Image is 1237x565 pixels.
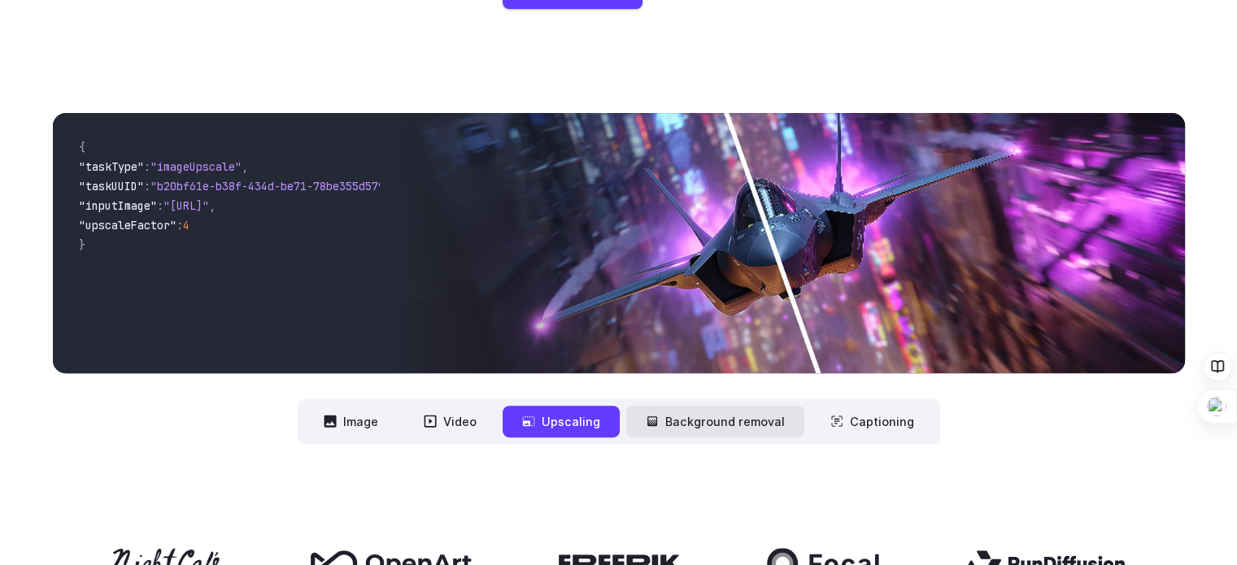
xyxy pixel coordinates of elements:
span: : [144,179,150,193]
span: , [242,159,248,174]
span: { [79,140,85,154]
span: : [144,159,150,174]
button: Captioning [811,406,934,437]
span: : [157,198,163,213]
span: 4 [183,218,189,233]
button: Upscaling [503,406,620,437]
span: "b20bf61e-b38f-434d-be71-78be355d5795" [150,179,398,193]
span: "[URL]" [163,198,209,213]
span: : [176,218,183,233]
span: "taskType" [79,159,144,174]
button: Image [304,406,398,437]
span: } [79,237,85,252]
span: "upscaleFactor" [79,218,176,233]
img: Futuristic stealth jet streaking through a neon-lit cityscape with glowing purple exhaust [392,113,1184,373]
button: Background removal [626,406,804,437]
button: Video [404,406,496,437]
span: "inputImage" [79,198,157,213]
span: "taskUUID" [79,179,144,193]
span: "imageUpscale" [150,159,242,174]
span: , [209,198,216,213]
